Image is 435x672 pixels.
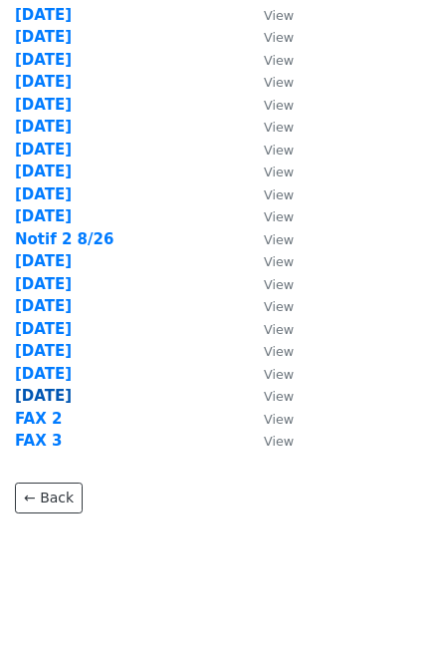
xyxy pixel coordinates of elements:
iframe: Chat Widget [335,576,435,672]
small: View [264,389,294,404]
a: [DATE] [15,185,72,203]
small: View [264,30,294,45]
a: [DATE] [15,297,72,315]
a: ← Back [15,483,83,513]
a: [DATE] [15,73,72,91]
a: View [244,410,294,428]
small: View [264,98,294,113]
small: View [264,412,294,427]
a: FAX 2 [15,410,62,428]
a: View [244,73,294,91]
a: FAX 3 [15,432,62,450]
small: View [264,254,294,269]
a: View [244,141,294,159]
a: View [244,6,294,24]
small: View [264,53,294,68]
small: View [264,277,294,292]
a: Notif 2 8/26 [15,230,113,248]
a: View [244,163,294,180]
small: View [264,367,294,382]
a: [DATE] [15,252,72,270]
small: View [264,75,294,90]
a: View [244,320,294,338]
a: View [244,342,294,360]
small: View [264,232,294,247]
a: View [244,387,294,405]
a: View [244,185,294,203]
a: View [244,275,294,293]
a: View [244,96,294,114]
a: [DATE] [15,275,72,293]
a: View [244,432,294,450]
small: View [264,143,294,158]
small: View [264,187,294,202]
small: View [264,322,294,337]
small: View [264,165,294,179]
small: View [264,8,294,23]
a: [DATE] [15,342,72,360]
a: View [244,230,294,248]
a: [DATE] [15,163,72,180]
a: View [244,28,294,46]
a: View [244,118,294,136]
a: [DATE] [15,387,72,405]
a: [DATE] [15,28,72,46]
a: [DATE] [15,118,72,136]
a: [DATE] [15,6,72,24]
a: View [244,252,294,270]
a: View [244,365,294,383]
a: View [244,207,294,225]
a: [DATE] [15,320,72,338]
a: [DATE] [15,365,72,383]
a: [DATE] [15,141,72,159]
small: View [264,299,294,314]
a: View [244,51,294,69]
a: View [244,297,294,315]
small: View [264,209,294,224]
a: [DATE] [15,51,72,69]
small: View [264,120,294,135]
small: View [264,434,294,449]
small: View [264,344,294,359]
a: [DATE] [15,96,72,114]
a: [DATE] [15,207,72,225]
